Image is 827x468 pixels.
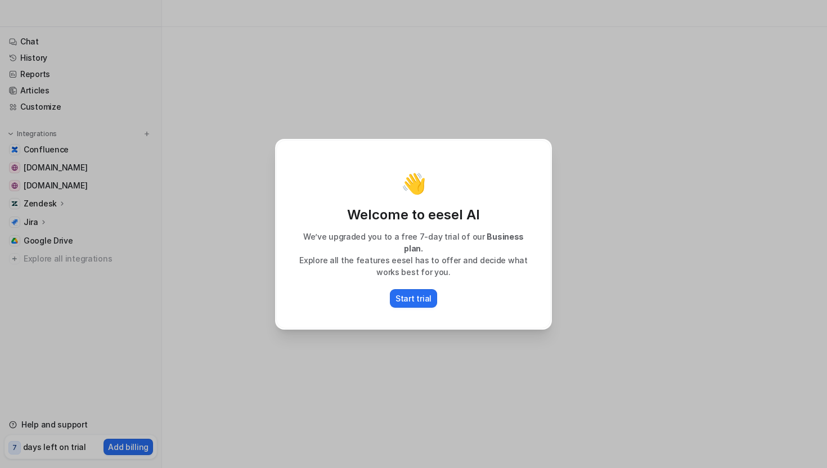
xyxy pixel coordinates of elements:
p: We’ve upgraded you to a free 7-day trial of our [288,231,539,254]
button: Start trial [390,289,437,308]
p: Start trial [395,292,432,304]
p: 👋 [401,172,426,195]
p: Explore all the features eesel has to offer and decide what works best for you. [288,254,539,278]
p: Welcome to eesel AI [288,206,539,224]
